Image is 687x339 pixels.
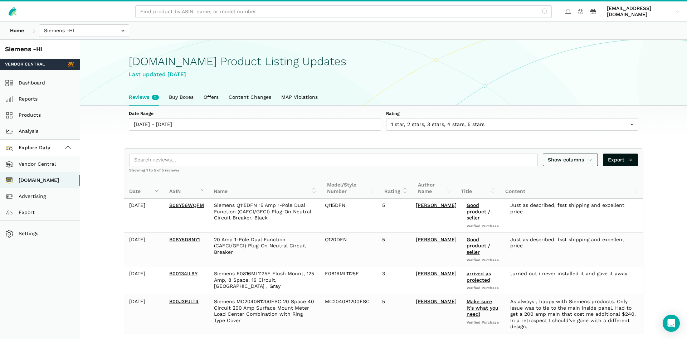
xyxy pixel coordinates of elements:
span: Vendor Central [5,61,45,68]
a: arrived as projected [467,271,491,283]
span: Verified Purchase [467,258,501,263]
th: Name: activate to sort column ascending [209,178,322,199]
div: turned out i never installed it and gave it away [510,271,638,277]
div: As always , happy with Siemens products. Only issue was to tie to the main inside panel. Had to g... [510,299,638,330]
a: MAP Violations [276,89,323,106]
a: [PERSON_NAME] [416,299,457,304]
a: Export [603,154,638,166]
label: Date Range [129,111,381,117]
span: New reviews in the last week [152,95,159,100]
td: Siemens Q115DFN 15 Amp 1-Pole Dual Function (CAFCI/GFCI) Plug-On Neutral Circuit Breaker, Black [209,199,320,233]
a: [EMAIL_ADDRESS][DOMAIN_NAME] [604,4,682,19]
a: B00134IL9Y [169,271,198,276]
div: Just as described, fsst shipping and excellent price [510,237,638,249]
a: Good product / seller [467,202,490,221]
td: E0816ML1125F [320,267,377,295]
td: Siemens MC2040B1200ESC 20 Space 40 Circuit 200 Amp Surface Mount Meter Load Center Combination wi... [209,295,320,334]
a: Content Changes [224,89,276,106]
div: Open Intercom Messenger [663,315,680,332]
th: Title: activate to sort column ascending [456,178,500,199]
input: 1 star, 2 stars, 3 stars, 4 stars, 5 stars [386,118,638,131]
input: Siemens -HI [39,24,129,37]
th: Model/Style Number: activate to sort column ascending [322,178,379,199]
td: 5 [377,295,411,334]
span: Verified Purchase [467,224,501,229]
a: [PERSON_NAME] [416,237,457,242]
td: Q120DFN [320,233,377,267]
a: Home [5,24,29,37]
h1: [DOMAIN_NAME] Product Listing Updates [129,55,638,68]
a: Show columns [543,154,598,166]
td: [DATE] [124,295,164,334]
th: Date: activate to sort column ascending [124,178,164,199]
input: Search reviews... [129,154,538,166]
th: Rating: activate to sort column ascending [379,178,413,199]
td: Q115DFN [320,199,377,233]
a: Good product / seller [467,237,490,255]
td: 3 [377,267,411,295]
span: Show columns [548,156,593,164]
td: [DATE] [124,267,164,295]
td: 5 [377,199,411,233]
th: Content: activate to sort column ascending [500,178,643,199]
input: Find product by ASIN, name, or model number [135,5,552,18]
td: [DATE] [124,199,164,233]
span: Export [608,156,633,164]
a: [PERSON_NAME] [416,271,457,276]
label: Rating [386,111,638,117]
a: Buy Boxes [164,89,199,106]
td: MC2040B1200ESC [320,295,377,334]
a: B08Y5D8N71 [169,237,200,242]
th: ASIN: activate to sort column ascending [164,178,209,199]
td: [DATE] [124,233,164,267]
div: Showing 1 to 5 of 5 reviews [124,168,643,178]
span: [EMAIL_ADDRESS][DOMAIN_NAME] [607,5,673,18]
td: 5 [377,233,411,267]
a: B08Y56WQFM [169,202,204,208]
a: Offers [199,89,224,106]
td: Siemens E0816ML1125F Flush Mount, 125 Amp, 8 Space, 16 Circuit, [GEOGRAPHIC_DATA] , Gray [209,267,320,295]
div: Just as described, fsst shipping and excellent price [510,202,638,215]
div: Last updated [DATE] [129,70,638,79]
span: Verified Purchase [467,286,501,291]
a: Reviews5 [124,89,164,106]
span: Verified Purchase [467,320,501,325]
th: Author Name: activate to sort column ascending [413,178,456,199]
a: B00J3PJLT4 [169,299,199,304]
div: Siemens -HI [5,45,75,54]
a: [PERSON_NAME] [416,202,457,208]
td: 20 Amp 1-Pole Dual Function (CAFCI/GFCI) Plug-On Neutral Circuit Breaker [209,233,320,267]
span: Explore Data [8,144,50,152]
a: Make sure it’s what you need! [467,299,498,317]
